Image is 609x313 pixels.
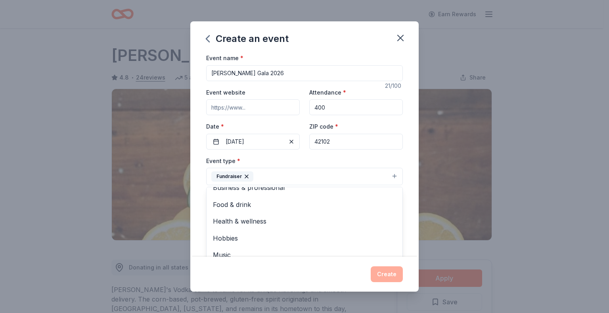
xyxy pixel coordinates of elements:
[213,182,396,193] span: Business & professional
[206,168,403,185] button: Fundraiser
[213,233,396,243] span: Hobbies
[206,187,403,282] div: Fundraiser
[213,216,396,226] span: Health & wellness
[213,199,396,210] span: Food & drink
[213,250,396,260] span: Music
[211,171,253,182] div: Fundraiser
